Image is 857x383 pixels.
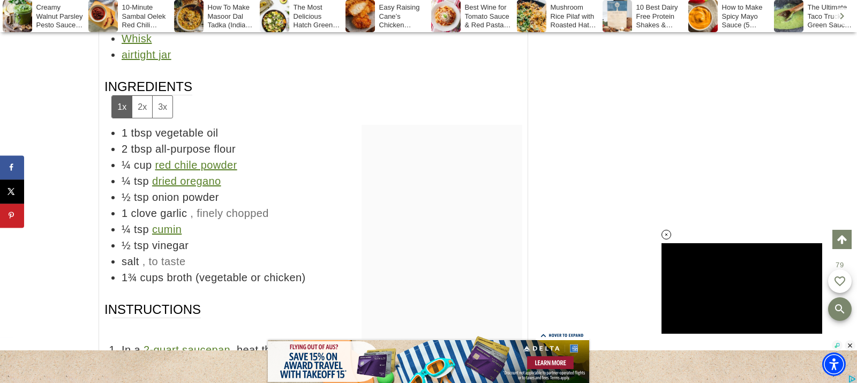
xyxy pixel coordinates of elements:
[152,96,172,118] button: Adjust servings by 3x
[104,78,192,118] span: Ingredients
[122,239,131,251] span: ½
[112,96,132,118] button: Adjust servings by 1x
[131,207,187,219] span: clove garlic
[134,239,149,251] span: tsp
[122,159,131,171] span: ¼
[155,143,236,155] span: all-purpose flour
[134,159,152,171] span: cup
[131,143,152,155] span: tbsp
[155,127,219,139] span: vegetable oil
[152,223,182,235] a: cumin
[167,272,305,283] span: broth (vegetable or chicken)
[134,223,149,235] span: tsp
[131,127,152,139] span: tbsp
[190,207,269,219] span: , finely chopped
[142,256,186,267] span: , to taste
[122,191,131,203] span: ½
[822,352,846,376] div: Accessibility Menu
[152,239,189,251] span: vinegar
[832,230,852,249] a: Scroll to top
[134,175,149,187] span: tsp
[155,159,237,171] a: red chile powder
[122,49,171,61] a: airtight jar
[832,340,843,351] img: info_light.svg
[122,175,131,187] span: ¼
[152,191,219,203] span: onion powder
[362,125,522,259] iframe: Advertisement
[122,256,139,267] span: salt
[132,96,152,118] button: Adjust servings by 2x
[122,223,131,235] span: ¼
[134,191,149,203] span: tsp
[122,143,128,155] span: 2
[140,272,164,283] span: cups
[104,301,201,335] span: Instructions
[122,207,128,219] span: 1
[152,175,221,187] a: dried oregano
[122,272,137,283] span: 1¾
[122,33,152,44] a: Whisk
[122,127,128,139] span: 1
[845,340,855,351] img: close_light.svg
